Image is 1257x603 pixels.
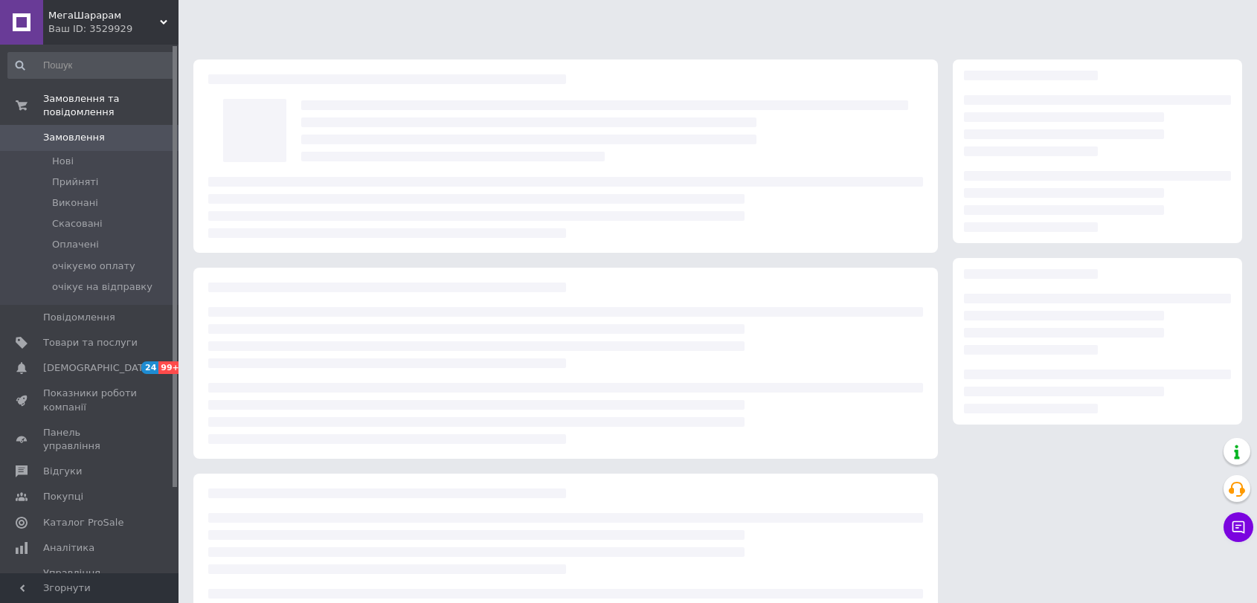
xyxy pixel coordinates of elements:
input: Пошук [7,52,175,79]
div: Ваш ID: 3529929 [48,22,179,36]
span: Управління сайтом [43,567,138,593]
span: Замовлення та повідомлення [43,92,179,119]
span: 24 [141,361,158,374]
span: Панель управління [43,426,138,453]
span: Повідомлення [43,311,115,324]
span: очікує на відправку [52,280,152,294]
span: Прийняті [52,175,98,189]
span: Покупці [43,490,83,503]
span: Відгуки [43,465,82,478]
span: очікуємо оплату [52,259,135,273]
span: 99+ [158,361,183,374]
span: [DEMOGRAPHIC_DATA] [43,361,153,375]
button: Чат з покупцем [1224,512,1253,542]
span: Виконані [52,196,98,210]
span: Скасовані [52,217,103,230]
span: Нові [52,155,74,168]
span: Замовлення [43,131,105,144]
span: МегаШарарам [48,9,160,22]
span: Товари та послуги [43,336,138,349]
span: Оплачені [52,238,99,251]
span: Каталог ProSale [43,516,123,529]
span: Показники роботи компанії [43,387,138,413]
span: Аналітика [43,541,94,555]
